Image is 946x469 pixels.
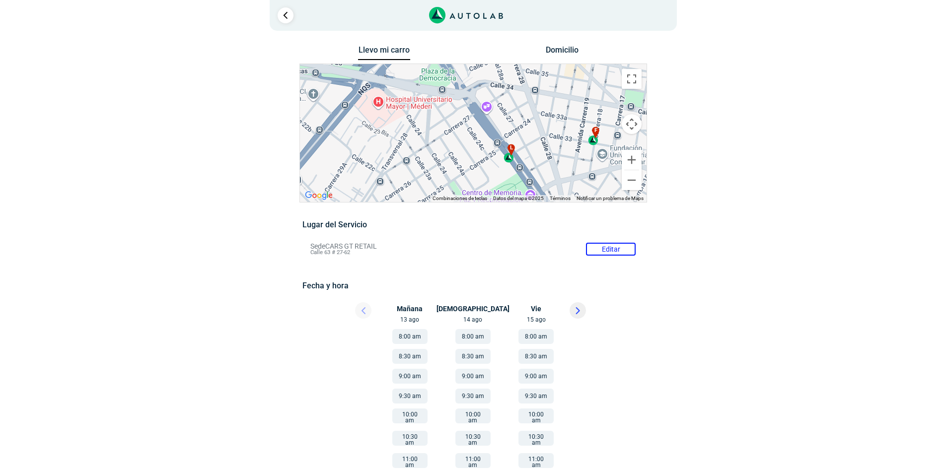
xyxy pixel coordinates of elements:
[392,349,428,364] button: 8:30 am
[622,150,642,170] button: Ampliar
[455,369,491,384] button: 9:00 am
[392,369,428,384] button: 9:00 am
[302,281,644,290] h5: Fecha y hora
[518,349,554,364] button: 8:30 am
[358,45,410,61] button: Llevo mi carro
[302,189,335,202] a: Abre esta zona en Google Maps (se abre en una nueva ventana)
[455,389,491,403] button: 9:30 am
[455,349,491,364] button: 8:30 am
[510,144,513,152] span: l
[455,431,491,446] button: 10:30 am
[518,431,554,446] button: 10:30 am
[433,195,487,202] button: Combinaciones de teclas
[302,220,644,229] h5: Lugar del Servicio
[429,10,503,19] a: Link al sitio de autolab
[455,453,491,468] button: 11:00 am
[577,196,644,201] a: Notificar un problema de Maps
[622,114,642,134] button: Controles de visualización del mapa
[518,389,554,403] button: 9:30 am
[622,69,642,89] button: Cambiar a la vista en pantalla completa
[302,189,335,202] img: Google
[392,408,428,423] button: 10:00 am
[550,196,571,201] a: Términos
[392,329,428,344] button: 8:00 am
[455,329,491,344] button: 8:00 am
[518,453,554,468] button: 11:00 am
[536,45,588,60] button: Domicilio
[392,453,428,468] button: 11:00 am
[392,389,428,403] button: 9:30 am
[622,170,642,190] button: Reducir
[278,7,293,23] a: Ir al paso anterior
[455,408,491,423] button: 10:00 am
[518,329,554,344] button: 8:00 am
[518,369,554,384] button: 9:00 am
[518,408,554,423] button: 10:00 am
[594,127,597,135] span: f
[493,196,544,201] span: Datos del mapa ©2025
[392,431,428,446] button: 10:30 am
